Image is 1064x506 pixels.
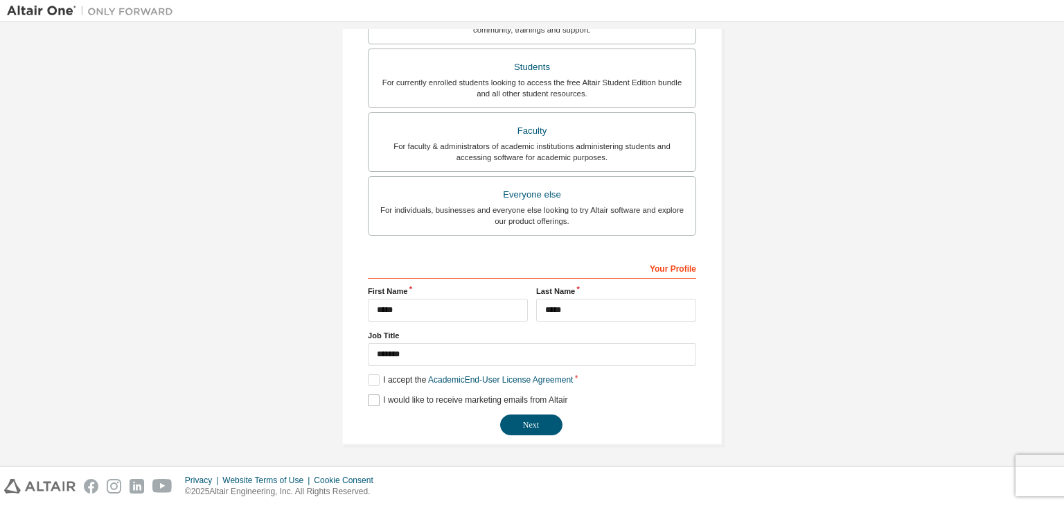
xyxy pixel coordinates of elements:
[377,141,687,163] div: For faculty & administrators of academic institutions administering students and accessing softwa...
[130,479,144,494] img: linkedin.svg
[377,185,687,204] div: Everyone else
[500,415,562,435] button: Next
[377,121,687,141] div: Faculty
[222,475,314,486] div: Website Terms of Use
[314,475,381,486] div: Cookie Consent
[368,394,567,406] label: I would like to receive marketing emails from Altair
[536,286,696,297] label: Last Name
[7,4,180,18] img: Altair One
[152,479,172,494] img: youtube.svg
[185,475,222,486] div: Privacy
[368,330,696,341] label: Job Title
[84,479,98,494] img: facebook.svg
[377,77,687,99] div: For currently enrolled students looking to access the free Altair Student Edition bundle and all ...
[428,375,573,385] a: Academic End-User License Agreement
[368,286,528,297] label: First Name
[377,204,687,227] div: For individuals, businesses and everyone else looking to try Altair software and explore our prod...
[368,374,573,386] label: I accept the
[185,486,382,498] p: © 2025 Altair Engineering, Inc. All Rights Reserved.
[4,479,76,494] img: altair_logo.svg
[107,479,121,494] img: instagram.svg
[368,256,696,279] div: Your Profile
[377,58,687,77] div: Students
